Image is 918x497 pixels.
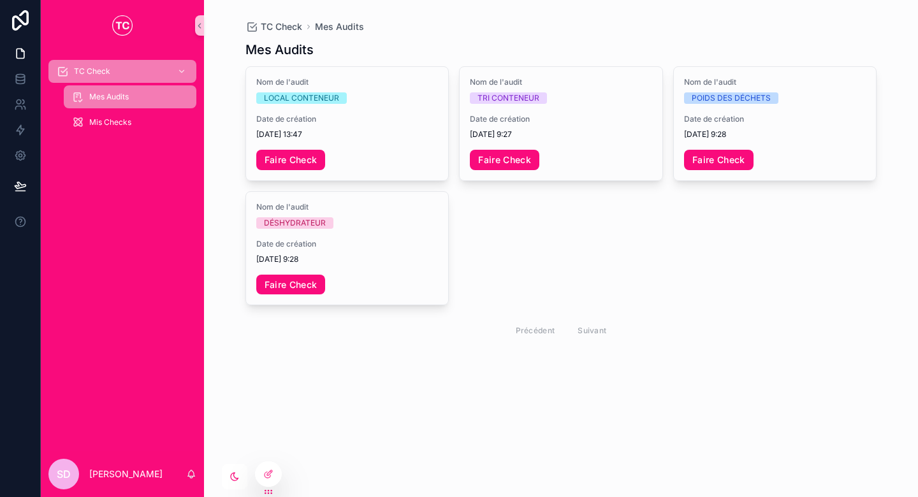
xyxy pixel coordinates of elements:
[264,92,339,104] div: LOCAL CONTENEUR
[256,239,439,249] span: Date de création
[684,77,866,87] span: Nom de l'audit
[684,150,754,170] a: Faire Check
[64,85,196,108] a: Mes Audits
[256,275,326,295] a: Faire Check
[48,60,196,83] a: TC Check
[315,20,364,33] a: Mes Audits
[459,66,663,181] a: Nom de l'auditTRI CONTENEURDate de création[DATE] 9:27Faire Check
[470,129,652,140] span: [DATE] 9:27
[89,117,131,127] span: Mis Checks
[256,202,439,212] span: Nom de l'audit
[256,129,439,140] span: [DATE] 13:47
[256,150,326,170] a: Faire Check
[477,92,539,104] div: TRI CONTENEUR
[256,254,439,264] span: [DATE] 9:28
[470,77,652,87] span: Nom de l'audit
[57,466,71,482] span: SD
[112,15,133,36] img: App logo
[245,66,449,181] a: Nom de l'auditLOCAL CONTENEURDate de création[DATE] 13:47Faire Check
[673,66,877,181] a: Nom de l'auditPOIDS DES DÉCHETSDate de création[DATE] 9:28Faire Check
[261,20,302,33] span: TC Check
[692,92,771,104] div: POIDS DES DÉCHETS
[264,217,326,229] div: DÉSHYDRATEUR
[470,150,539,170] a: Faire Check
[684,114,866,124] span: Date de création
[245,191,449,306] a: Nom de l'auditDÉSHYDRATEURDate de création[DATE] 9:28Faire Check
[89,92,129,102] span: Mes Audits
[256,114,439,124] span: Date de création
[470,114,652,124] span: Date de création
[89,468,163,480] p: [PERSON_NAME]
[74,66,110,76] span: TC Check
[684,129,866,140] span: [DATE] 9:28
[245,41,314,59] h1: Mes Audits
[41,51,204,150] div: scrollable content
[64,111,196,134] a: Mis Checks
[245,20,302,33] a: TC Check
[256,77,439,87] span: Nom de l'audit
